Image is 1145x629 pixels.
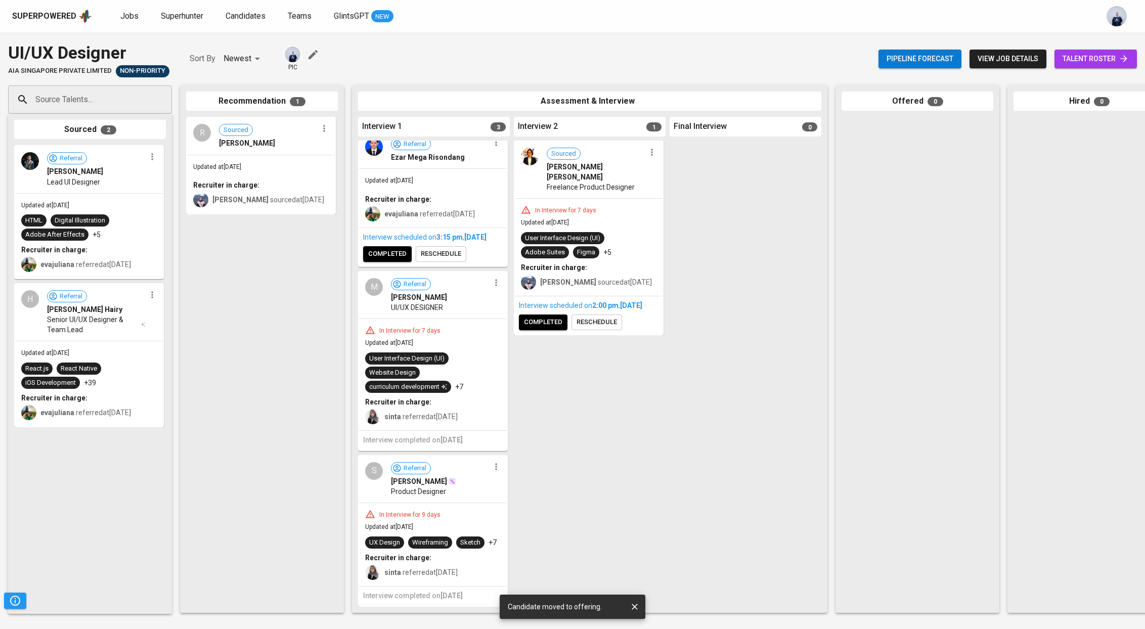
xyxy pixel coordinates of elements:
[78,9,92,24] img: app logo
[577,248,595,257] div: Figma
[288,10,314,23] a: Teams
[391,152,465,162] span: Ezar Mega Risondang
[421,248,461,260] span: reschedule
[400,140,430,149] span: Referral
[842,92,993,111] div: Offered
[56,154,86,163] span: Referral
[369,368,416,378] div: Website Design
[21,202,69,209] span: Updated at [DATE]
[441,436,463,444] span: [DATE]
[384,413,401,421] b: sinta
[116,66,169,76] span: Non-Priority
[802,122,817,131] span: 0
[4,593,26,609] button: Pipeline Triggers
[369,538,400,548] div: UX Design
[14,145,164,279] div: Referral[PERSON_NAME]Lead UI DesignerUpdated at[DATE]HTMLDigital IllustrationAdobe After Effects+...
[47,304,122,314] span: [PERSON_NAME] Hairy
[400,464,430,473] span: Referral
[358,455,508,607] div: SReferral[PERSON_NAME]Product DesignerIn Interview for 9 daysUpdated at[DATE]UX DesignWireframing...
[21,152,39,170] img: 78c7b93317c5d2f52e03b5609bb63338.jpg
[365,138,383,156] img: 2abd8d5cb4b0842ad804e6c42b7276a1.jpg
[521,219,569,226] span: Updated at [DATE]
[384,568,401,576] b: sinta
[101,125,116,134] span: 2
[391,292,447,302] span: [PERSON_NAME]
[400,280,430,289] span: Referral
[47,314,139,335] span: Senior UI/UX Designer & Team Lead
[21,394,87,402] b: Recruiter in charge:
[193,124,211,142] div: R
[365,195,431,203] b: Recruiter in charge:
[14,283,164,427] div: HReferral[PERSON_NAME] HairySenior UI/UX Designer & Team LeadUpdated at[DATE]React.jsReact Native...
[12,11,76,22] div: Superpowered
[1107,6,1127,26] img: annisa@glints.com
[371,12,393,22] span: NEW
[592,301,619,309] span: 2:00 PM
[518,121,558,132] span: Interview 2
[412,538,448,548] div: Wireframing
[674,121,727,132] span: Final Interview
[375,511,445,519] div: In Interview for 9 days
[519,314,567,330] button: completed
[25,378,76,388] div: iOS Development
[226,10,268,23] a: Candidates
[1063,53,1129,65] span: talent roster
[365,462,383,480] div: S
[978,53,1038,65] span: view job details
[21,246,87,254] b: Recruiter in charge:
[25,230,84,240] div: Adobe After Effects
[12,9,92,24] a: Superpoweredapp logo
[524,317,562,328] span: completed
[878,50,961,68] button: Pipeline forecast
[384,210,475,218] span: referred at [DATE]
[369,382,447,392] div: curriculum development
[491,122,506,131] span: 3
[25,364,49,374] div: React.js
[455,382,463,392] p: +7
[365,177,413,184] span: Updated at [DATE]
[161,10,205,23] a: Superhunter
[365,339,413,346] span: Updated at [DATE]
[365,398,431,406] b: Recruiter in charge:
[120,11,139,21] span: Jobs
[226,11,266,21] span: Candidates
[571,314,622,330] button: reschedule
[21,290,39,308] div: H
[448,477,456,485] img: magic_wand.svg
[14,120,166,140] div: Sourced
[970,50,1046,68] button: view job details
[56,292,86,301] span: Referral
[514,141,664,335] div: Sourced[PERSON_NAME] [PERSON_NAME]Freelance Product DesignerIn Interview for 7 daysUpdated at[DAT...
[358,271,508,451] div: MReferral[PERSON_NAME]UI/UX DESIGNERIn Interview for 7 daysUpdated at[DATE]User Interface Design ...
[1094,97,1110,106] span: 0
[212,196,324,204] span: sourced at [DATE]
[21,257,36,272] img: eva@glints.com
[464,233,487,241] span: [DATE]
[363,591,503,602] h6: Interview completed on
[384,413,458,421] span: referred at [DATE]
[547,149,580,159] span: Sourced
[577,317,617,328] span: reschedule
[284,46,301,72] div: pic
[358,131,508,267] div: ReferralEzar Mega RisondangUpdated at[DATE]Recruiter in charge:evajuliana referredat[DATE]Intervi...
[521,263,587,272] b: Recruiter in charge:
[21,405,36,420] img: eva@glints.com
[161,11,203,21] span: Superhunter
[525,248,565,257] div: Adobe Suites
[190,53,215,65] p: Sort By
[288,11,312,21] span: Teams
[521,275,536,290] img: christine.raharja@glints.com
[363,246,412,262] button: completed
[521,148,539,165] img: eb4449c3e3acfa4c5a56323f7dc8a18c.png
[368,248,407,260] span: completed
[212,196,269,204] b: [PERSON_NAME]
[365,565,380,580] img: sinta.windasari@glints.com
[193,163,241,170] span: Updated at [DATE]
[166,99,168,101] button: Open
[540,278,596,286] b: [PERSON_NAME]
[508,598,602,616] div: Candidate moved to offering.
[369,354,445,364] div: User Interface Design (UI)
[334,11,369,21] span: GlintsGPT
[441,592,463,600] span: [DATE]
[391,302,443,312] span: UI/UX DESIGNER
